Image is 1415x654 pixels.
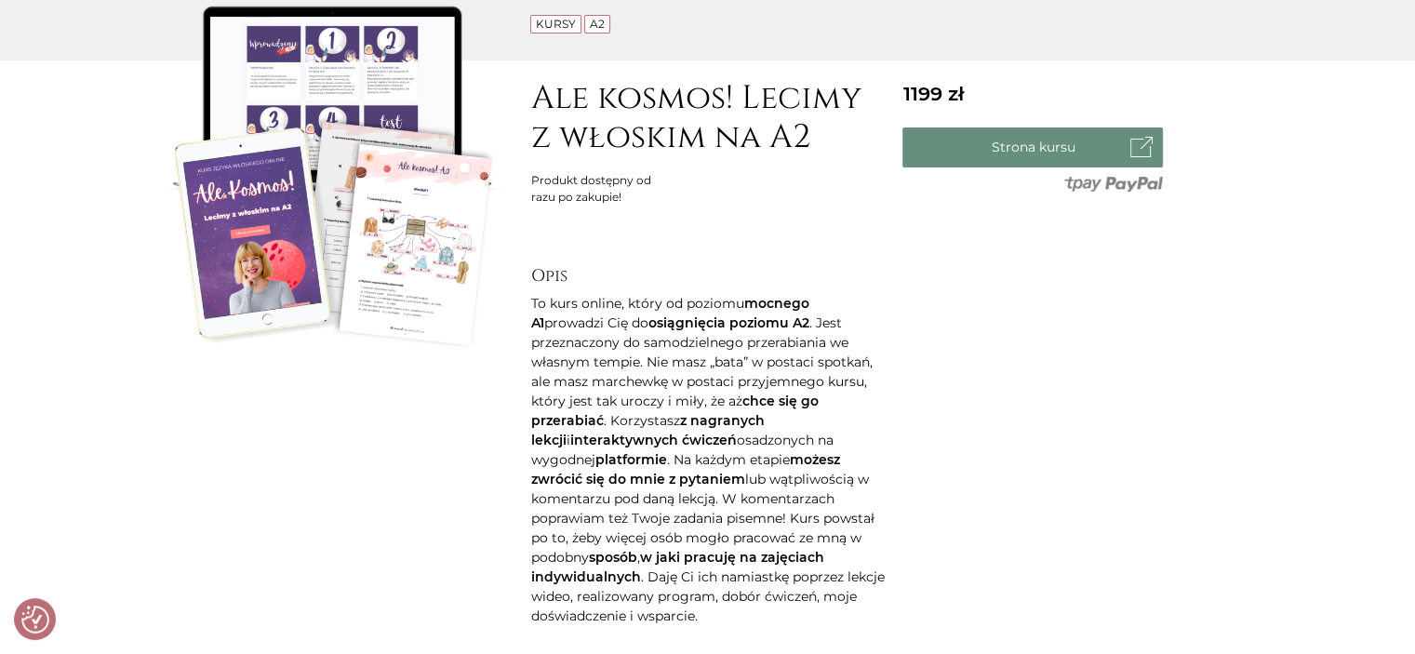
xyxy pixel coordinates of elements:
strong: interaktywnych ćwiczeń [569,432,736,448]
strong: sposób [588,549,636,566]
strong: w jaki pracuję na zajęciach indywidualnych [530,549,823,585]
h1: Ale kosmos! Lecimy z włoskim na A2 [530,79,884,157]
strong: możesz zwrócić się do mnie z pytaniem [530,451,839,487]
a: Kursy [536,17,576,31]
strong: mocnego A1 [530,295,808,331]
strong: platformie [594,451,666,468]
a: A2 [590,17,605,31]
div: Produkt dostępny od razu po zakupie! [530,172,672,206]
button: Preferencje co do zgód [21,606,49,634]
strong: chce się go przerabiać [530,393,818,429]
span: 1199 [902,82,963,105]
strong: osiągnięcia poziomu A2 [647,314,808,331]
strong: z nagranych lekcji [530,412,764,448]
img: Revisit consent button [21,606,49,634]
a: Strona kursu [902,127,1163,167]
h2: Opis [530,266,884,287]
p: To kurs online, który od poziomu prowadzi Cię do . Jest przeznaczony do samodzielnego przerabiani... [530,294,884,626]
